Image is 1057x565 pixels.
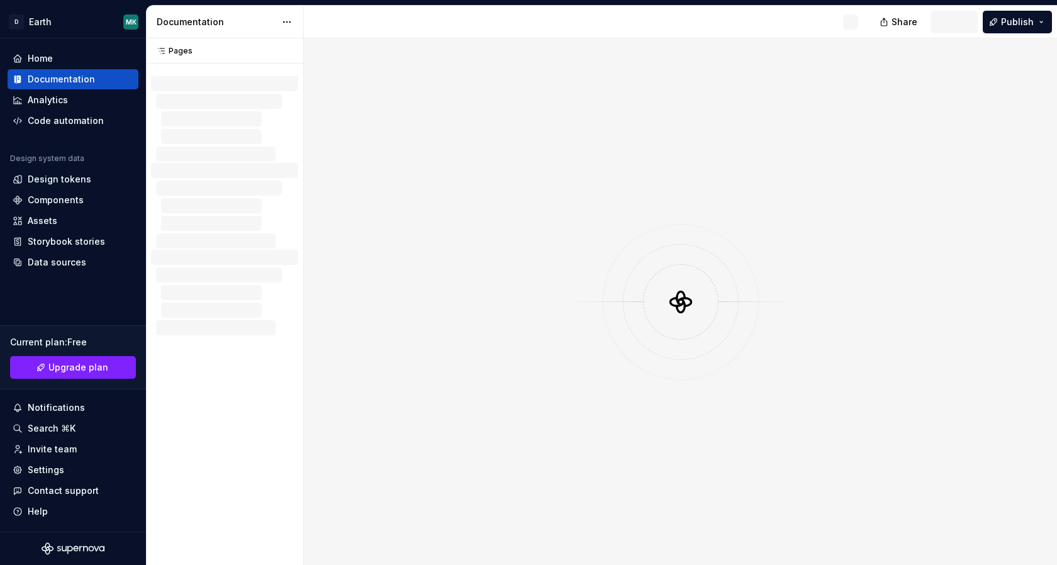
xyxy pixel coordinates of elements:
[873,11,926,33] button: Share
[3,8,143,35] button: DEarthMK
[151,46,193,56] div: Pages
[8,460,138,480] a: Settings
[8,501,138,522] button: Help
[8,439,138,459] a: Invite team
[8,398,138,418] button: Notifications
[28,94,68,106] div: Analytics
[157,16,276,28] div: Documentation
[28,422,75,435] div: Search ⌘K
[9,14,24,30] div: D
[28,52,53,65] div: Home
[8,111,138,131] a: Code automation
[48,361,108,374] span: Upgrade plan
[28,235,105,248] div: Storybook stories
[28,194,84,206] div: Components
[28,73,95,86] div: Documentation
[8,48,138,69] a: Home
[28,256,86,269] div: Data sources
[28,505,48,518] div: Help
[28,215,57,227] div: Assets
[28,443,77,456] div: Invite team
[8,252,138,272] a: Data sources
[8,190,138,210] a: Components
[28,464,64,476] div: Settings
[42,542,104,555] svg: Supernova Logo
[28,401,85,414] div: Notifications
[126,17,137,27] div: MK
[28,115,104,127] div: Code automation
[8,211,138,231] a: Assets
[8,169,138,189] a: Design tokens
[8,418,138,439] button: Search ⌘K
[892,16,917,28] span: Share
[8,69,138,89] a: Documentation
[8,232,138,252] a: Storybook stories
[8,90,138,110] a: Analytics
[29,16,52,28] div: Earth
[10,154,84,164] div: Design system data
[10,356,136,379] button: Upgrade plan
[8,481,138,501] button: Contact support
[28,484,99,497] div: Contact support
[28,173,91,186] div: Design tokens
[1001,16,1034,28] span: Publish
[983,11,1052,33] button: Publish
[10,336,136,349] div: Current plan : Free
